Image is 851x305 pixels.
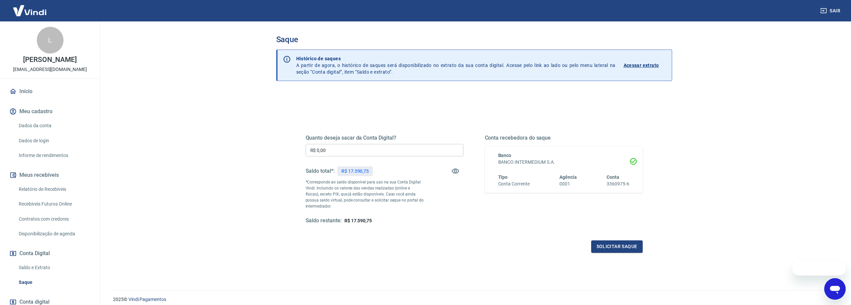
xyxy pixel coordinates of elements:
p: Acessar extrato [624,62,659,69]
h6: Conta Corrente [498,180,530,187]
button: Conta Digital [8,246,92,261]
a: Informe de rendimentos [16,149,92,162]
a: Acessar extrato [624,55,666,75]
p: Histórico de saques [296,55,616,62]
a: Saldo e Extrato [16,261,92,275]
a: Contratos com credores [16,212,92,226]
span: Tipo [498,174,508,180]
p: *Corresponde ao saldo disponível para uso na sua Conta Digital Vindi. Incluindo os valores das ve... [306,179,424,209]
h5: Saldo total*: [306,168,335,174]
span: Olá! Precisa de ajuda? [4,5,56,10]
h5: Quanto deseja sacar da Conta Digital? [306,135,463,141]
h5: Saldo restante: [306,217,342,224]
button: Meu cadastro [8,104,92,119]
span: Conta [607,174,619,180]
a: Relatório de Recebíveis [16,182,92,196]
h6: BANCO INTERMEDIUM S.A. [498,159,629,166]
p: 2025 © [113,296,835,303]
h5: Conta recebedora do saque [485,135,643,141]
span: Agência [559,174,577,180]
img: Vindi [8,0,51,21]
iframe: Fechar mensagem [776,262,790,276]
a: Dados de login [16,134,92,148]
h6: 3360975-6 [607,180,629,187]
a: Início [8,84,92,99]
a: Disponibilização de agenda [16,227,92,241]
a: Dados da conta [16,119,92,133]
a: Vindi Pagamentos [128,297,166,302]
h6: 0001 [559,180,577,187]
a: Saque [16,276,92,289]
button: Solicitar saque [591,240,643,253]
iframe: Botão para abrir a janela de mensagens [824,278,846,300]
p: A partir de agora, o histórico de saques será disponibilizado no extrato da sua conta digital. Ac... [296,55,616,75]
p: R$ 17.590,75 [341,168,369,175]
p: [EMAIL_ADDRESS][DOMAIN_NAME] [13,66,87,73]
span: Banco [498,153,512,158]
p: [PERSON_NAME] [23,56,77,63]
button: Sair [819,5,843,17]
iframe: Mensagem da empresa [792,261,846,276]
h3: Saque [276,35,672,44]
div: L [37,27,64,54]
button: Meus recebíveis [8,168,92,182]
span: R$ 17.590,75 [344,218,372,223]
a: Recebíveis Futuros Online [16,197,92,211]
